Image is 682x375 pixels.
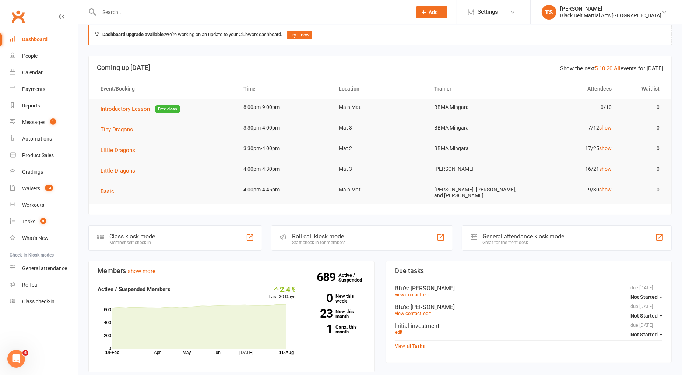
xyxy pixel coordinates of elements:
span: 4 [22,350,28,356]
span: Messages [59,248,88,253]
td: Mat 3 [332,119,428,137]
a: Automations [10,131,78,147]
span: Welcome! 👋 What can I help you with [DATE]? [24,134,145,140]
button: Add [416,6,447,18]
td: BBMA Mingara [428,99,523,116]
strong: Dashboard upgrade available: [102,32,165,37]
td: Main Mat [332,181,428,198]
a: General attendance kiosk mode [10,260,78,277]
img: Profile image for Emily [8,79,23,94]
button: Messages [49,230,98,259]
div: [PERSON_NAME] [26,87,69,95]
td: 0 [618,181,666,198]
a: edit [423,311,431,316]
span: Little Dragons [101,147,135,153]
th: Trainer [428,79,523,98]
a: edit [423,292,431,297]
strong: 1 [307,323,333,335]
div: Waivers [22,185,40,191]
div: Workouts [22,202,44,208]
img: Profile image for Emily [8,188,23,203]
div: [PERSON_NAME] [26,223,69,231]
a: show [599,125,612,131]
div: What's New [22,235,49,241]
div: Messages [22,119,45,125]
div: Staff check-in for members [292,240,345,245]
button: Tiny Dragons [101,125,138,134]
a: What's New [10,230,78,247]
div: • [DATE] [70,32,91,40]
div: [PERSON_NAME] [26,60,69,67]
div: • [DATE] [70,196,91,204]
td: 4:00pm-4:45pm [237,181,333,198]
a: Waivers 13 [10,180,78,197]
button: Not Started [630,309,662,322]
h3: Coming up [DATE] [97,64,663,71]
div: Black Belt Martial Arts [GEOGRAPHIC_DATA] [560,12,661,19]
div: • [DATE] [70,87,91,95]
h3: Due tasks [395,267,662,275]
th: Waitlist [618,79,666,98]
td: 3:30pm-4:00pm [237,140,333,157]
div: Roll call [22,282,39,288]
button: Not Started [630,328,662,341]
a: 0New this week [307,294,365,303]
span: Little Dragons [101,167,135,174]
td: 4:00pm-4:30pm [237,160,333,178]
th: Event/Booking [94,79,237,98]
button: Help [98,230,147,259]
a: Messages 1 [10,114,78,131]
span: Home [17,248,32,253]
div: Class check-in [22,298,55,304]
a: show [599,166,612,172]
a: Reports [10,98,78,114]
td: 0 [618,140,666,157]
span: Basic [101,188,114,195]
span: Not Started [630,294,658,300]
img: Profile image for Emily [8,25,23,40]
div: Initial investment [395,322,662,329]
span: Not Started [630,313,658,319]
img: Profile image for Emily [8,107,23,121]
div: Clubworx [24,141,48,149]
div: Roll call kiosk mode [292,233,345,240]
span: 9 [40,218,46,224]
div: People [22,53,38,59]
td: Main Mat [332,99,428,116]
a: Class kiosk mode [10,293,78,310]
a: show [599,187,612,192]
a: Workouts [10,197,78,213]
div: • [DATE] [70,223,91,231]
span: Free class [155,105,180,113]
iframe: Intercom live chat [7,350,25,368]
a: 20 [607,65,612,72]
div: Payments [22,86,45,92]
div: • [DATE] [39,169,59,176]
img: Profile image for Emily [8,216,23,230]
div: Class kiosk mode [109,233,155,240]
th: Attendees [523,79,618,98]
a: Payments [10,81,78,98]
div: B [7,141,16,149]
div: Show the next events for [DATE] [560,64,663,73]
td: 8:00am-9:00pm [237,99,333,116]
strong: 689 [317,272,338,283]
a: 689Active / Suspended [338,267,371,288]
a: show [599,145,612,151]
span: : [PERSON_NAME] [408,304,455,311]
h1: Messages [55,3,94,15]
div: [PERSON_NAME] [560,6,661,12]
button: Try it now [287,31,312,39]
strong: 0 [307,293,333,304]
strong: 23 [307,308,333,319]
a: 5 [595,65,598,72]
td: 7/12 [523,119,618,137]
td: 3:30pm-4:00pm [237,119,333,137]
a: Product Sales [10,147,78,164]
img: Profile image for Emily [8,52,23,67]
div: • [DATE] [50,141,70,149]
a: Roll call [10,277,78,293]
td: [PERSON_NAME] [428,160,523,178]
div: Member self check-in [109,240,155,245]
span: : [PERSON_NAME] [408,285,455,292]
